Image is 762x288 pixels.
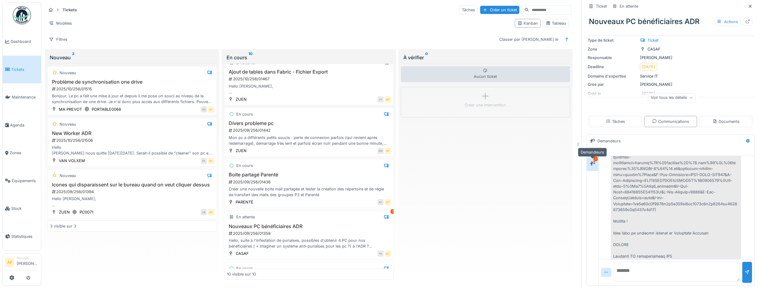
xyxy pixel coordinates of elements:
div: AF [378,199,384,205]
div: Zone [588,46,637,52]
span: Équipements [12,178,39,184]
h3: Ajout de tables dans Fabric - Fichier Export [227,69,391,75]
span: Tickets [11,67,39,72]
a: Maintenance [3,83,41,111]
span: Zones [10,150,39,156]
div: Demandeurs [578,148,607,157]
div: Tableau [546,20,566,26]
h3: Boite partagé Parenté [227,172,391,178]
div: AF [385,251,391,257]
a: Agenda [3,111,41,139]
div: À vérifier [403,54,568,61]
div: Tâches [459,5,478,14]
div: Ticket [648,37,658,43]
div: En attente [236,214,255,220]
div: 2025/09/256/01436 [228,179,391,185]
sup: 10 [248,54,253,61]
li: [PERSON_NAME] [17,256,39,269]
div: 1 [391,209,395,214]
h3: Nouveaux PC bénéficiaires ADR [227,224,391,229]
div: AF [208,158,214,164]
div: PORTABLE0066 [92,106,121,112]
div: AF [208,209,214,215]
div: 2025/09/256/01442 [228,127,391,133]
a: AF Manager[PERSON_NAME] [5,256,39,270]
span: Maintenance [12,94,39,100]
div: GM [378,148,384,154]
div: VAN VOLXEM [59,158,85,164]
div: Communications [652,119,689,124]
span: Stock [11,206,39,211]
div: Tâches [606,119,625,124]
div: Actions [714,17,741,26]
a: Tickets [3,56,41,84]
div: Nouveau [60,121,76,127]
div: ZUEN [236,148,247,154]
div: Type de ticket [588,37,637,43]
div: Voir tous les détails [648,93,696,102]
strong: Tickets [60,7,79,13]
div: YA [594,146,603,154]
a: Équipements [3,167,41,195]
li: AF [5,258,14,267]
div: Hello [PERSON_NAME], Normalement, ca devrait être les dernières grosses tables pour mon scope à m... [227,83,391,95]
div: AF [588,146,596,154]
sup: 3 [72,54,74,61]
div: Kanban [518,20,538,26]
div: AF [385,199,391,205]
div: Hello [PERSON_NAME], Quand on veut cliquer sur un icone ou sur le bureau les icones disparaissent... [50,196,214,207]
div: 2025/10/256/01467 [228,76,391,82]
div: [PERSON_NAME] [588,82,753,87]
div: YA [201,158,207,164]
div: Hello, suite à l'infestation de punaises, possibles d'obtenir 4 PC pour nos bénéficiaires ( + ima... [227,238,391,249]
div: Bonjour, Le pc a fait une mise à jour et depuis il me pose un souci au niveau de la synchronisati... [50,93,214,105]
div: Domaine d'expertise [588,73,637,79]
div: AF [208,106,214,113]
h3: Problème de synchronisation one drive [50,79,214,85]
div: CASAF [648,46,661,52]
div: Service IT [588,73,753,79]
div: En cours [236,265,253,271]
div: 2025/09/256/01394 [51,189,214,195]
div: JV [378,96,384,102]
span: Agenda [10,122,39,128]
span: Statistiques [11,234,39,239]
div: Ticket [596,3,607,9]
a: Statistiques [3,223,41,251]
div: [PERSON_NAME] [588,55,753,61]
div: CASAF [236,251,249,256]
div: Hello [PERSON_NAME] nous quitte [DATE][DATE]. Serait-il possible de "cleaner" son pc et de l'attr... [50,144,214,156]
div: Aucun ticket [401,66,570,82]
div: En cours [227,54,391,61]
div: AF [385,148,391,154]
div: PC0071 [80,209,93,215]
div: 10 visible sur 10 [227,271,256,277]
div: Créer une intervention [465,102,506,108]
a: Dashboard [3,28,41,56]
div: YA [378,251,384,257]
div: PARENTÉ [236,199,253,205]
h3: Icones qui disparaissent sur le bureau quand on veut cliquer dessus [50,182,214,188]
div: 1 [593,157,598,161]
div: 2025/10/256/01515 [51,86,214,92]
div: ZUEN [236,96,247,102]
div: Nouveau [60,173,76,179]
div: 2025/09/256/01358 [228,231,391,236]
div: Documents [712,119,740,124]
div: 3 visible sur 3 [50,223,76,229]
div: Deadline [588,64,637,70]
div: Modèles [46,19,75,28]
div: CB [201,209,207,215]
div: Nouveau [60,70,76,76]
div: Créer une nouvelle boite mail partagée et tester la création des répertoire et de règle de transf... [227,186,391,198]
div: Responsable [588,55,637,61]
div: AF [385,96,391,102]
div: Créer un ticket [480,6,519,14]
div: Mon pc a différents petits soucis : perte de connexion parfois (qui revient après redémarrage), d... [227,135,391,146]
h3: New Worker ADR [50,130,214,136]
div: Classer par [PERSON_NAME] le [497,35,561,44]
h3: Divers probleme pc [227,120,391,126]
span: Dashboard [11,39,39,44]
div: ZUEN [59,209,70,215]
div: Filtres [46,35,70,44]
